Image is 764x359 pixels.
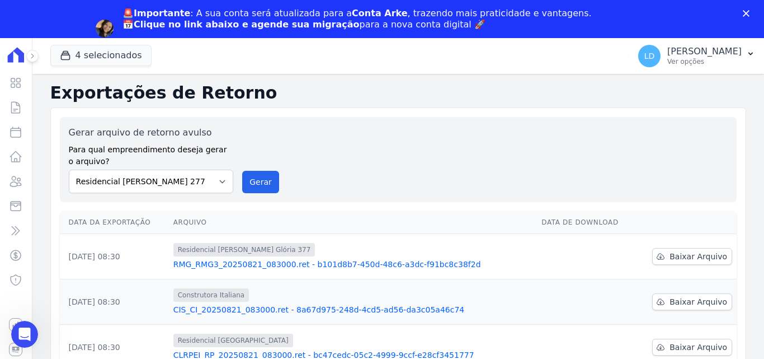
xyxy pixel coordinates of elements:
a: Baixar Arquivo [652,248,732,265]
div: : A sua conta será atualizada para a , trazendo mais praticidade e vantagens. 📅 para a nova conta... [122,8,592,30]
b: Conta Arke [352,8,407,18]
td: [DATE] 08:30 [60,234,169,279]
a: CIS_CI_20250821_083000.ret - 8a67d975-248d-4cd5-ad56-da3c05a46c74 [173,304,533,315]
span: Construtora Italiana [173,288,249,302]
th: Data de Download [537,211,635,234]
a: Baixar Arquivo [652,339,732,356]
span: Residencial [PERSON_NAME] Glória 377 [173,243,315,257]
b: Clique no link abaixo e agende sua migração [134,19,360,30]
iframe: Intercom live chat [11,321,38,348]
h2: Exportações de Retorno [50,83,746,103]
p: [PERSON_NAME] [667,46,742,57]
b: 🚨Importante [122,8,190,18]
th: Arquivo [169,211,537,234]
td: [DATE] 08:30 [60,279,169,325]
label: Para qual empreendimento deseja gerar o arquivo? [69,139,234,167]
button: 4 selecionados [50,45,152,66]
span: Residencial [GEOGRAPHIC_DATA] [173,334,293,347]
span: Baixar Arquivo [669,342,727,353]
button: Gerar [242,171,279,193]
p: Ver opções [667,57,742,66]
span: Baixar Arquivo [669,296,727,307]
a: Agendar migração [122,37,215,49]
span: Baixar Arquivo [669,251,727,262]
span: LD [644,52,655,60]
th: Data da Exportação [60,211,169,234]
a: Baixar Arquivo [652,293,732,310]
a: RMG_RMG3_20250821_083000.ret - b101d8b7-450d-48c6-a3dc-f91bc8c38f2d [173,259,533,270]
img: Profile image for Adriane [96,20,114,38]
button: LD [PERSON_NAME] Ver opções [629,40,764,72]
label: Gerar arquivo de retorno avulso [69,126,234,139]
div: Fechar [743,10,754,17]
